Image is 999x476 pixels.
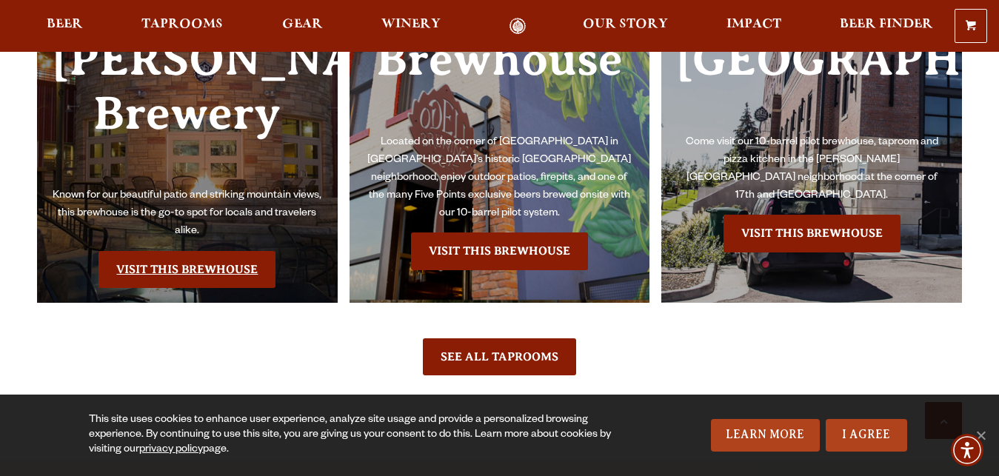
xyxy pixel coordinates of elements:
[411,232,588,269] a: Visit the Five Points Brewhouse
[711,419,820,452] a: Learn More
[381,19,441,30] span: Winery
[139,444,203,456] a: privacy policy
[840,19,933,30] span: Beer Finder
[52,187,323,241] p: Known for our beautiful patio and striking mountain views, this brewhouse is the go-to spot for l...
[951,434,983,466] div: Accessibility Menu
[141,19,223,30] span: Taprooms
[830,18,943,35] a: Beer Finder
[676,134,947,205] p: Come visit our 10-barrel pilot brewhouse, taproom and pizza kitchen in the [PERSON_NAME][GEOGRAPH...
[583,19,668,30] span: Our Story
[573,18,678,35] a: Our Story
[372,18,450,35] a: Winery
[726,19,781,30] span: Impact
[47,19,83,30] span: Beer
[717,18,791,35] a: Impact
[89,413,644,457] div: This site uses cookies to enhance user experience, analyze site usage and provide a personalized ...
[423,338,576,375] a: See All Taprooms
[724,215,901,252] a: Visit the Sloan’s Lake Brewhouse
[826,419,907,452] a: I Agree
[37,18,93,35] a: Beer
[273,18,333,35] a: Gear
[364,134,635,223] p: Located on the corner of [GEOGRAPHIC_DATA] in [GEOGRAPHIC_DATA]’s historic [GEOGRAPHIC_DATA] neig...
[282,19,323,30] span: Gear
[490,18,546,35] a: Odell Home
[98,251,275,288] a: Visit the Fort Collin's Brewery & Taproom
[132,18,233,35] a: Taprooms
